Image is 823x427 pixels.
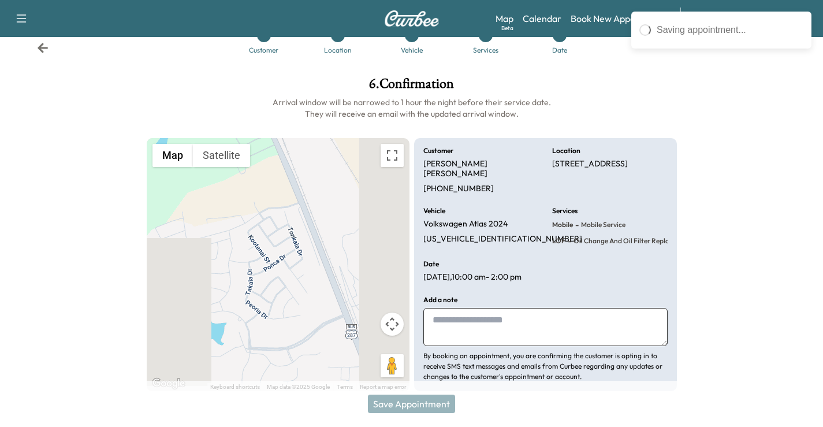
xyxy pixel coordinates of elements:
span: - [565,235,571,247]
div: Date [552,47,567,54]
div: Beta [501,24,513,32]
a: MapBeta [496,12,513,25]
div: Services [473,47,498,54]
a: Calendar [523,12,561,25]
button: Show satellite imagery [193,144,250,167]
h6: Vehicle [423,207,445,214]
div: Location [324,47,352,54]
div: Saving appointment... [657,23,803,37]
div: Customer [249,47,278,54]
p: Volkswagen Atlas 2024 [423,219,508,229]
h6: Arrival window will be narrowed to 1 hour the night before their service date. They will receive ... [147,96,677,120]
img: Curbee Logo [384,10,440,27]
h6: Customer [423,147,453,154]
p: [PHONE_NUMBER] [423,184,494,194]
button: Map camera controls [381,313,404,336]
span: Oil Change and Oil Filter Replacement [571,236,692,246]
h6: Services [552,207,578,214]
span: LOF [552,236,565,246]
h6: Add a note [423,296,457,303]
p: By booking an appointment, you are confirming the customer is opting in to receive SMS text messa... [423,351,668,382]
p: [DATE] , 10:00 am - 2:00 pm [423,272,522,283]
h6: Location [552,147,580,154]
a: Book New Appointment [571,12,668,25]
span: - [573,219,579,231]
button: Toggle fullscreen view [381,144,404,167]
button: Show street map [152,144,193,167]
p: [PERSON_NAME] [PERSON_NAME] [423,159,539,179]
h1: 6 . Confirmation [147,77,677,96]
p: [US_VEHICLE_IDENTIFICATION_NUMBER] [423,234,582,244]
a: Open this area in Google Maps (opens a new window) [150,376,188,391]
span: Mobile Service [579,220,625,229]
div: Vehicle [401,47,423,54]
button: Drag Pegman onto the map to open Street View [381,354,404,377]
p: [STREET_ADDRESS] [552,159,628,169]
h6: Date [423,261,439,268]
img: Google [150,376,188,391]
div: Back [37,42,49,54]
span: Mobile [552,220,573,229]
